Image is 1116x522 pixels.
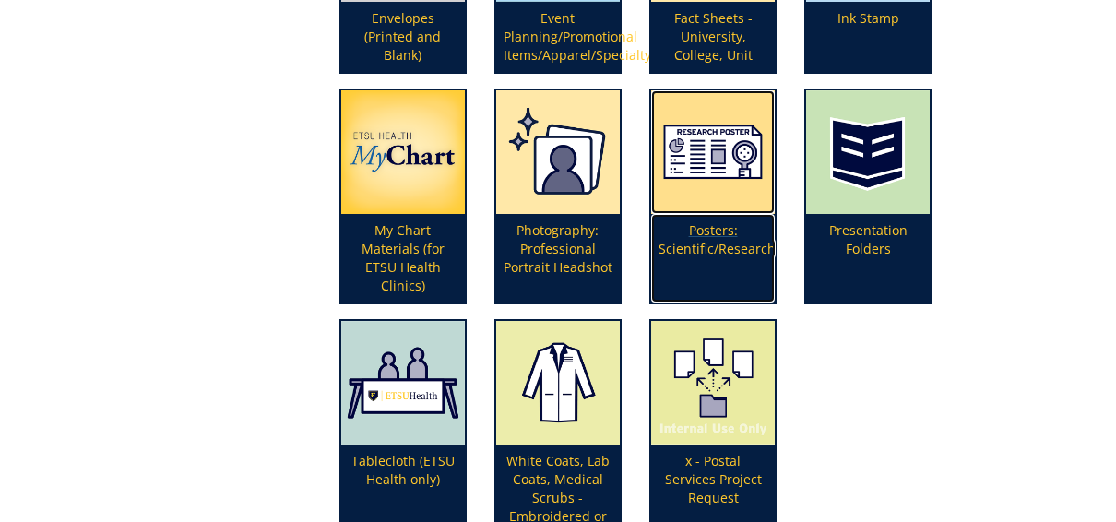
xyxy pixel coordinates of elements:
img: posters-scientific-5aa5927cecefc5.90805739.png [651,90,775,214]
p: My Chart Materials (for ETSU Health Clinics) [341,214,465,303]
img: professional%20headshot-673780894c71e3.55548584.png [496,90,620,214]
p: Posters: Scientific/Research [651,214,775,303]
img: mychart-67fe6a1724bc26.04447173.png [341,90,465,214]
p: Fact Sheets - University, College, Unit [651,2,775,72]
img: folders-5949219d3e5475.27030474.png [806,90,930,214]
p: Envelopes (Printed and Blank) [341,2,465,72]
p: Ink Stamp [806,2,930,72]
p: Presentation Folders [806,214,930,303]
p: Photography: Professional Portrait Headshot [496,214,620,303]
p: Event Planning/Promotional Items/Apparel/Specialty [496,2,620,72]
img: tablecloth-63ce89ec045952.52600954.png [341,321,465,445]
a: Posters: Scientific/Research [651,90,775,303]
img: white-coats-59494ae0f124e6.28169724.png [496,321,620,445]
a: Presentation Folders [806,90,930,303]
a: My Chart Materials (for ETSU Health Clinics) [341,90,465,303]
a: Photography: Professional Portrait Headshot [496,90,620,303]
img: outsourcing%20internal%20use-5c647ee7095515.28580629.png [651,321,775,445]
